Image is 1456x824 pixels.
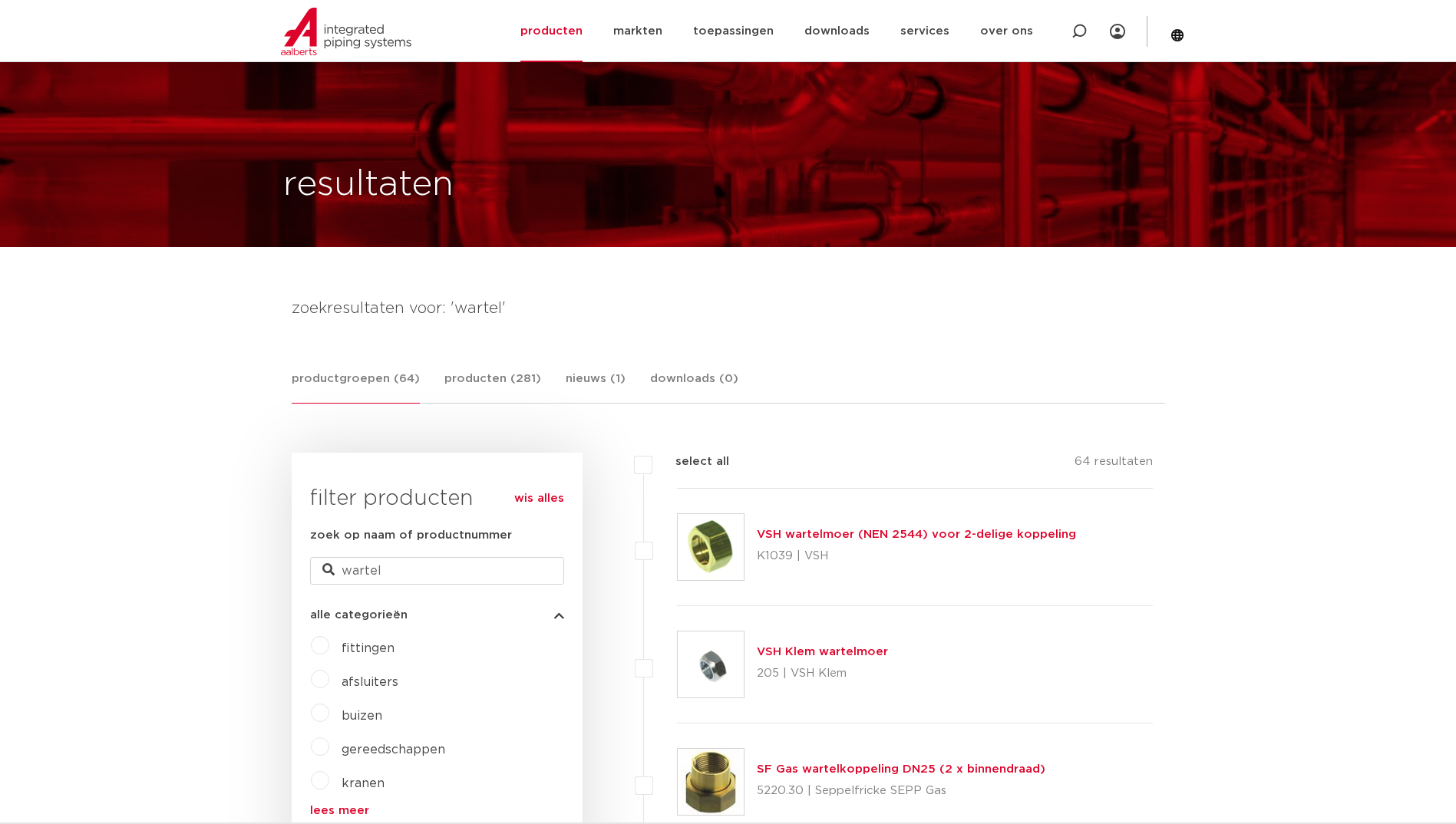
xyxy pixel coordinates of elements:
a: wis alles [514,489,564,508]
p: 64 resultaten [1075,453,1153,476]
a: VSH wartelmoer (NEN 2544) voor 2-delige koppeling [757,529,1076,540]
img: Thumbnail for VSH Klem wartelmoer [678,631,744,697]
p: 205 | VSH Klem [757,661,888,686]
a: downloads (0) [650,370,738,403]
h1: resultaten [283,160,454,209]
button: alle categorieën [310,609,564,621]
img: Thumbnail for SF Gas wartelkoppeling DN25 (2 x binnendraad) [678,749,744,815]
span: alle categorieën [310,609,408,621]
a: fittingen [342,642,395,654]
a: VSH Klem wartelmoer [757,646,888,658]
img: Thumbnail for VSH wartelmoer (NEN 2544) voor 2-delige koppeling [678,514,744,580]
a: nieuws (1) [566,370,626,403]
a: productgroepen (64) [292,370,420,404]
a: SF Gas wartelkoppeling DN25 (2 x binnendraad) [757,763,1045,775]
input: zoeken [310,557,564,585]
a: kranen [342,777,385,789]
p: 5220.30 | Seppelfricke SEPP Gas [757,779,1045,803]
label: zoek op naam of productnummer [310,526,512,545]
a: gereedschappen [342,743,445,756]
a: producten (281) [444,370,541,403]
h3: filter producten [310,483,564,514]
a: buizen [342,710,382,722]
label: select all [652,453,729,471]
a: lees meer [310,805,564,816]
h4: zoekresultaten voor: 'wartel' [292,296,1165,321]
p: K1039 | VSH [757,544,1076,569]
a: afsluiters [342,676,398,688]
